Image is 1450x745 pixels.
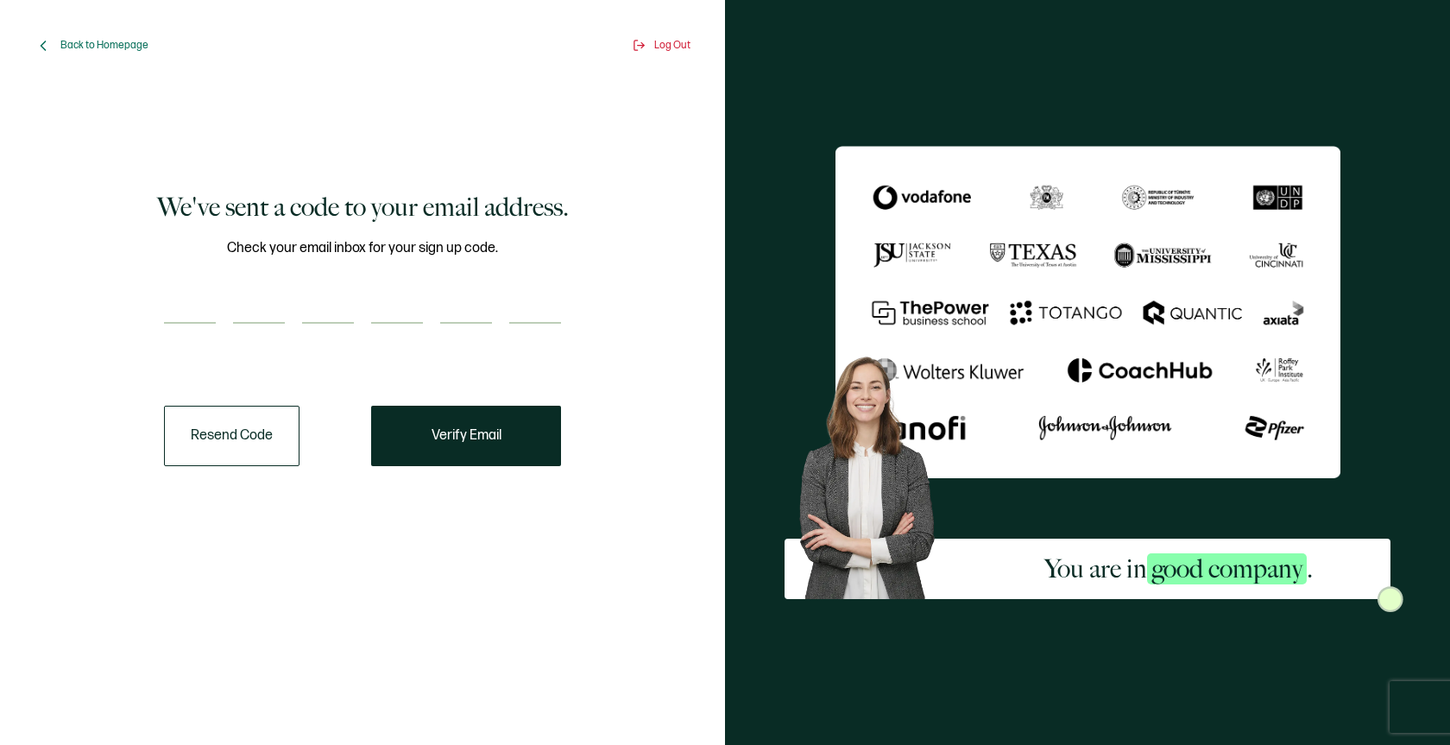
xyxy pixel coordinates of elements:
h2: You are in . [1044,552,1313,586]
span: Check your email inbox for your sign up code. [227,237,498,259]
button: Verify Email [371,406,561,466]
span: Log Out [654,39,690,52]
img: Sertifier We've sent a code to your email address. [835,146,1340,479]
h1: We've sent a code to your email address. [157,190,569,224]
img: Sertifier Signup [1377,586,1403,612]
button: Resend Code [164,406,299,466]
span: Back to Homepage [60,39,148,52]
img: Sertifier Signup - You are in <span class="strong-h">good company</span>. Hero [785,344,967,600]
span: good company [1147,553,1307,584]
span: Verify Email [432,429,501,443]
